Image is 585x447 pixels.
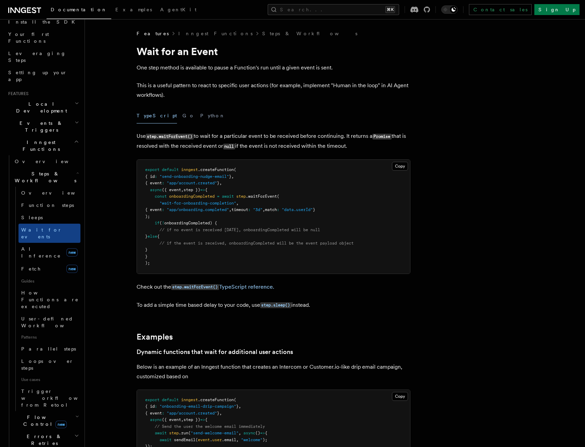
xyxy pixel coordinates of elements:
[12,411,80,430] button: Flow Controlnew
[5,28,80,47] a: Your first Functions
[205,187,207,192] span: {
[248,207,251,212] span: :
[21,246,61,259] span: AI Inference
[253,207,263,212] span: "3d"
[265,431,267,435] span: {
[150,187,162,192] span: async
[239,404,241,409] span: ,
[18,276,80,287] span: Guides
[155,424,265,429] span: // Send the user the welcome email immediately
[385,6,395,13] kbd: ⌘K
[145,181,162,185] span: { event
[205,417,207,422] span: {
[277,207,279,212] span: :
[5,117,80,136] button: Events & Triggers
[265,207,277,212] span: match
[5,120,75,133] span: Events & Triggers
[222,437,236,442] span: .email
[5,66,80,86] a: Setting up your app
[534,4,580,15] a: Sign Up
[217,181,219,185] span: }
[223,144,235,149] code: null
[241,437,263,442] span: "welcome"
[392,162,408,171] button: Copy
[160,437,171,442] span: await
[160,241,354,246] span: // if the event is received, onboardingCompleted will be the event payload object
[162,167,179,172] span: default
[234,397,236,402] span: (
[137,300,410,310] p: To add a simple time based delay to your code, use instead.
[51,7,107,12] span: Documentation
[18,262,80,276] a: Fetchnew
[5,16,80,28] a: Install the SDK
[191,431,239,435] span: "send-welcome-email"
[160,201,236,206] span: "wait-for-onboarding-completion"
[157,234,160,239] span: {
[195,437,198,442] span: (
[181,167,198,172] span: inngest
[198,397,234,402] span: .createFunction
[21,227,62,239] span: Wait for events
[182,108,195,123] button: Go
[441,5,458,14] button: Toggle dark mode
[181,397,198,402] span: inngest
[145,174,155,179] span: { id
[8,31,49,44] span: Your first Functions
[15,159,85,164] span: Overview
[236,194,246,199] span: step
[313,207,315,212] span: }
[255,431,260,435] span: ()
[18,224,80,243] a: Wait for events
[160,174,229,179] span: "send-onboarding-nudge-email"
[18,313,80,332] a: User-defined Workflows
[21,190,92,196] span: Overview
[47,2,111,19] a: Documentation
[5,91,28,96] span: Features
[469,4,532,15] a: Contact sales
[171,284,219,290] code: step.waitForEvent()
[12,433,74,447] span: Errors & Retries
[183,417,200,422] span: step })
[200,108,225,123] button: Python
[236,437,239,442] span: ,
[5,98,80,117] button: Local Development
[12,155,80,168] a: Overview
[55,421,67,428] span: new
[66,248,78,257] span: new
[155,431,167,435] span: await
[137,81,410,100] p: This is a useful pattern to react to specific user actions (for example, implement "Human in the ...
[145,404,155,409] span: { id
[137,45,410,57] h1: Wait for an Event
[231,174,234,179] span: ,
[21,290,79,309] span: How Functions are executed
[260,431,265,435] span: =>
[246,194,277,199] span: .waitForEvent
[5,136,80,155] button: Inngest Functions
[160,227,320,232] span: // if no event is received [DATE], onboardingCompleted will be null
[137,362,410,381] p: Below is an example of an Inngest function that creates an Intercom or Customer.io-like drip emai...
[145,207,162,212] span: { event
[21,202,74,208] span: Function steps
[263,207,265,212] span: ,
[5,47,80,66] a: Leveraging Steps
[222,194,234,199] span: await
[115,7,152,12] span: Examples
[21,215,43,220] span: Sleeps
[277,194,279,199] span: (
[145,261,150,265] span: );
[234,167,236,172] span: (
[183,187,200,192] span: step })
[137,131,410,151] p: Use to wait for a particular event to be received before continuing. It returns a that is resolve...
[268,4,399,15] button: Search...⌘K
[167,181,217,185] span: "app/account.created"
[392,392,408,401] button: Copy
[18,343,80,355] a: Parallel steps
[18,287,80,313] a: How Functions are executed
[260,302,291,308] code: step.sleep()
[167,207,229,212] span: "app/onboarding.completed"
[169,431,179,435] span: step
[145,234,148,239] span: }
[164,221,217,225] span: onboardingCompleted) {
[282,207,313,212] span: "data.userId"
[145,397,160,402] span: export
